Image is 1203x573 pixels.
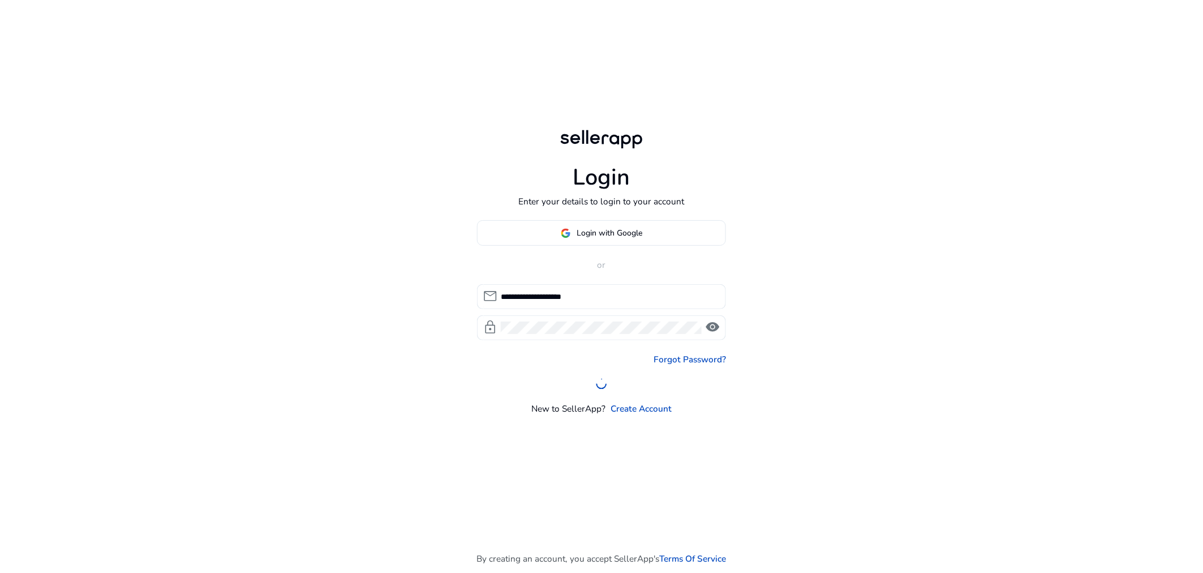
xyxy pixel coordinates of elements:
a: Forgot Password? [654,353,726,366]
a: Create Account [611,402,672,415]
img: google-logo.svg [561,228,571,238]
span: visibility [706,320,720,335]
span: Login with Google [577,227,642,239]
button: Login with Google [477,220,726,246]
h1: Login [573,164,630,191]
p: Enter your details to login to your account [519,195,685,208]
span: lock [483,320,497,335]
p: or [477,258,726,271]
p: New to SellerApp? [531,402,605,415]
a: Terms Of Service [660,552,727,565]
span: mail [483,289,497,303]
